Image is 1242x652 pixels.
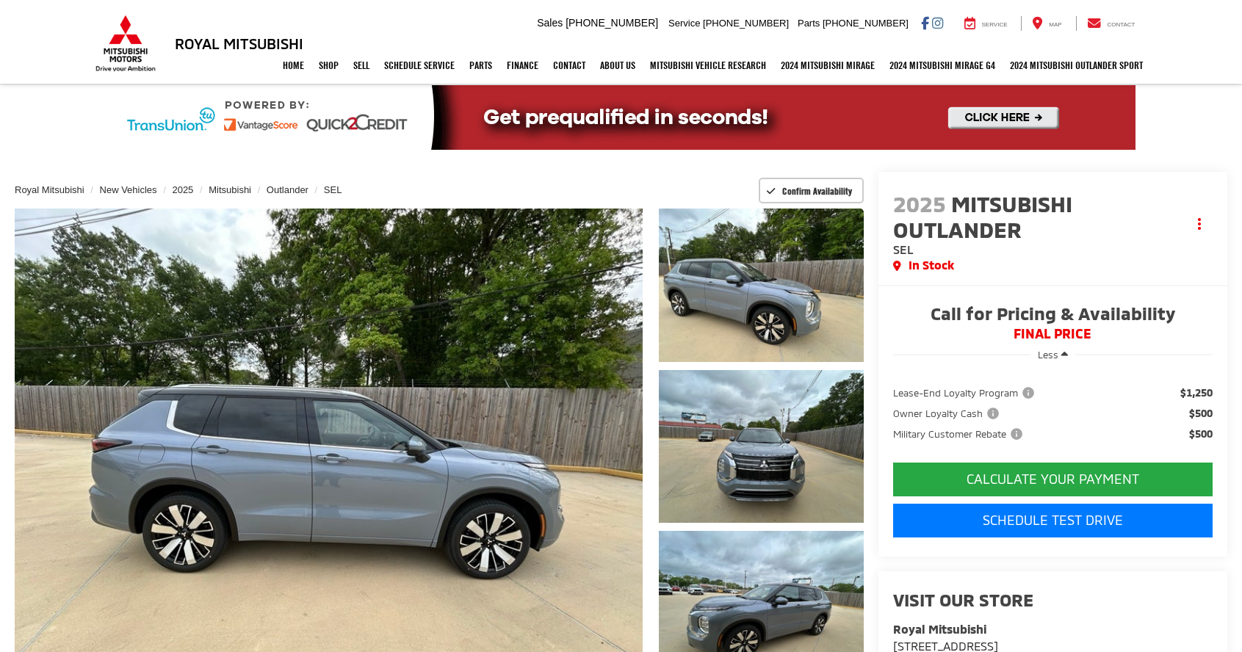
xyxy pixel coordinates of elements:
button: Confirm Availability [759,178,864,203]
a: Service [953,16,1019,31]
button: Military Customer Rebate [893,427,1028,441]
a: Mitsubishi [209,184,251,195]
a: Schedule Test Drive [893,504,1213,537]
a: Shop [311,47,346,84]
a: Sell [346,47,377,84]
a: 2024 Mitsubishi Outlander SPORT [1003,47,1150,84]
a: Schedule Service: Opens in a new tab [377,47,462,84]
span: $500 [1189,427,1213,441]
a: Expand Photo 1 [659,209,863,362]
button: CALCULATE YOUR PAYMENT [893,463,1213,496]
span: $1,250 [1180,385,1213,400]
span: Owner Loyalty Cash [893,406,1002,421]
img: Mitsubishi [93,15,159,72]
a: Facebook: Click to visit our Facebook page [921,17,929,29]
button: Lease-End Loyalty Program [893,385,1039,400]
button: Actions [1187,211,1213,237]
span: Service [982,21,1008,28]
a: Home [275,47,311,84]
span: SEL [893,242,914,256]
span: Service [668,18,700,29]
a: Contact [546,47,593,84]
a: Finance [499,47,546,84]
a: Royal Mitsubishi [15,184,84,195]
a: New Vehicles [100,184,157,195]
a: Outlander [267,184,308,195]
span: FINAL PRICE [893,327,1213,341]
button: Owner Loyalty Cash [893,406,1004,421]
a: Parts: Opens in a new tab [462,47,499,84]
a: Map [1021,16,1072,31]
span: [PHONE_NUMBER] [703,18,789,29]
span: Parts [798,18,820,29]
a: Expand Photo 2 [659,370,863,524]
span: Mitsubishi Outlander [893,190,1072,242]
a: Contact [1076,16,1147,31]
span: Sales [537,17,563,29]
a: About Us [593,47,643,84]
img: 2025 Mitsubishi Outlander SEL [657,369,866,525]
span: dropdown dots [1198,218,1201,230]
h3: Royal Mitsubishi [175,35,303,51]
span: Map [1049,21,1061,28]
span: [PHONE_NUMBER] [823,18,909,29]
span: In Stock [909,257,954,274]
span: Confirm Availability [782,185,852,197]
a: 2024 Mitsubishi Mirage [773,47,882,84]
span: $500 [1189,406,1213,421]
span: Lease-End Loyalty Program [893,385,1037,400]
span: Military Customer Rebate [893,427,1025,441]
span: [PHONE_NUMBER] [566,17,658,29]
h2: Visit our Store [893,590,1213,609]
a: 2025 [172,184,193,195]
span: 2025 [893,190,946,217]
span: Call for Pricing & Availability [893,305,1213,327]
button: Less [1030,341,1075,368]
img: Quick2Credit [107,85,1136,150]
a: Instagram: Click to visit our Instagram page [932,17,943,29]
strong: Royal Mitsubishi [893,622,986,636]
a: 2024 Mitsubishi Mirage G4 [882,47,1003,84]
img: 2025 Mitsubishi Outlander SEL [657,207,866,363]
span: Contact [1107,21,1135,28]
a: SEL [324,184,342,195]
span: Less [1038,349,1058,361]
a: Mitsubishi Vehicle Research [643,47,773,84]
